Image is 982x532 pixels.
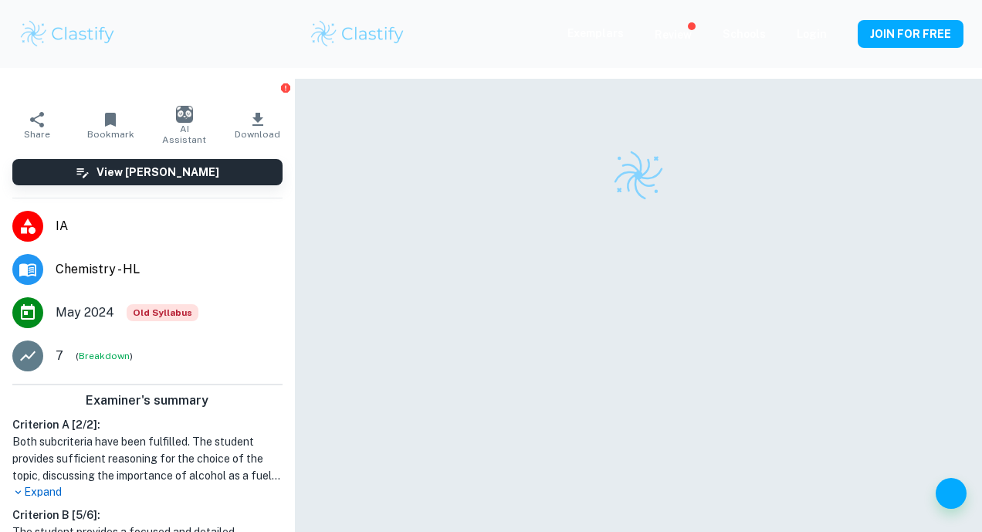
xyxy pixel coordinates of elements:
[176,106,193,123] img: AI Assistant
[56,303,114,322] span: May 2024
[235,129,280,140] span: Download
[723,28,766,40] a: Schools
[12,484,283,500] p: Expand
[147,103,221,147] button: AI Assistant
[19,19,117,49] img: Clastify logo
[12,416,283,433] h6: Criterion A [ 2 / 2 ]:
[87,129,134,140] span: Bookmark
[56,217,283,236] span: IA
[309,19,407,49] img: Clastify logo
[936,478,967,509] button: Help and Feedback
[12,159,283,185] button: View [PERSON_NAME]
[79,349,130,363] button: Breakdown
[157,124,212,145] span: AI Assistant
[73,103,147,147] button: Bookmark
[127,304,198,321] span: Old Syllabus
[56,347,63,365] p: 7
[221,103,294,147] button: Download
[127,304,198,321] div: Starting from the May 2025 session, the Chemistry IA requirements have changed. It's OK to refer ...
[858,20,963,48] button: JOIN FOR FREE
[797,28,827,40] a: Login
[97,164,219,181] h6: View [PERSON_NAME]
[76,349,133,364] span: ( )
[280,82,292,93] button: Report issue
[6,391,289,410] h6: Examiner's summary
[12,507,283,524] h6: Criterion B [ 5 / 6 ]:
[56,260,283,279] span: Chemistry - HL
[611,148,665,202] img: Clastify logo
[12,433,283,484] h1: Both subcriteria have been fulfilled. The student provides sufficient reasoning for the choice of...
[655,26,692,43] p: Review
[567,25,624,42] p: Exemplars
[24,129,50,140] span: Share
